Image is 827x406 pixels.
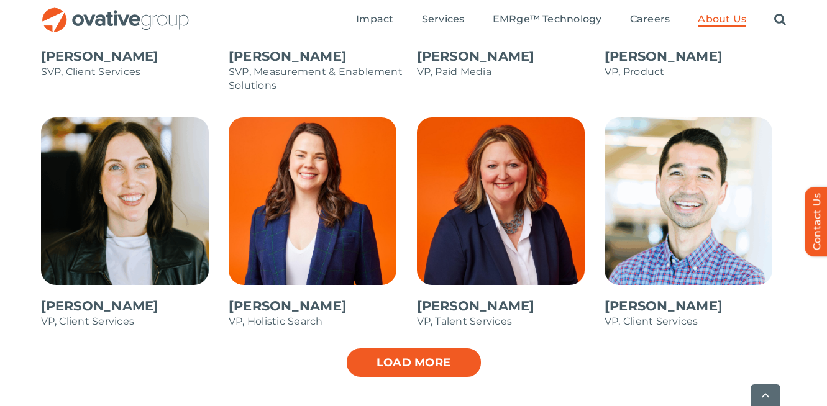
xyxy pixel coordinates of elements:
a: About Us [698,13,746,27]
span: Careers [630,13,670,25]
a: Impact [356,13,393,27]
span: EMRge™ Technology [493,13,602,25]
span: Impact [356,13,393,25]
a: Search [774,13,786,27]
span: About Us [698,13,746,25]
span: Services [422,13,465,25]
a: Careers [630,13,670,27]
a: Services [422,13,465,27]
a: EMRge™ Technology [493,13,602,27]
a: Load more [345,347,482,378]
a: OG_Full_horizontal_RGB [41,6,190,18]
